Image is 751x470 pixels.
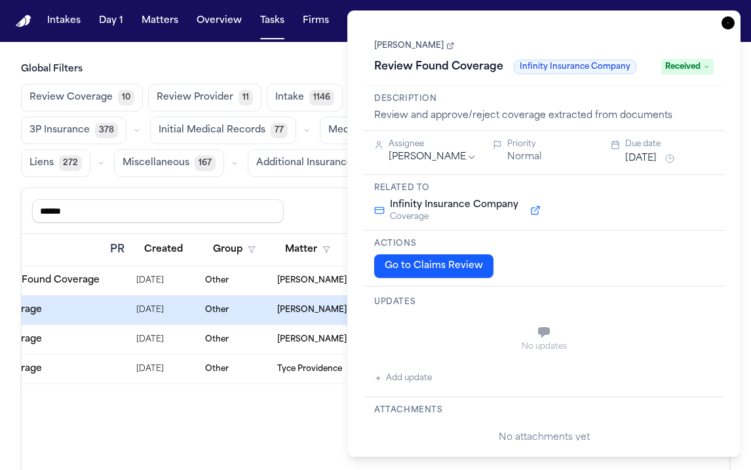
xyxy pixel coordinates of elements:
span: Miscellaneous [123,157,189,170]
div: No updates [374,342,714,352]
button: Add update [374,370,432,386]
span: 77 [271,123,288,138]
div: No attachments yet [374,431,714,444]
div: Assignee [389,139,477,149]
div: Due date [625,139,714,149]
button: Overview [191,9,247,33]
button: Initial Medical Records77 [150,117,296,144]
span: 272 [59,155,82,171]
span: Infinity Insurance Company [390,199,518,212]
h3: Actions [374,239,714,249]
button: 3P Insurance378 [21,117,126,144]
button: [DATE] [625,152,657,165]
a: [PERSON_NAME] [374,41,454,51]
button: Miscellaneous167 [114,149,224,177]
h1: Review Found Coverage [369,56,509,77]
span: Received [661,59,714,75]
h3: Updates [374,297,714,307]
h3: Related to [374,183,714,193]
span: Review Coverage [29,91,113,104]
button: Intake1146 [267,84,343,111]
span: Coverage [390,212,518,222]
h3: Attachments [374,405,714,416]
button: Additional Insurance0 [248,149,379,177]
button: Medical Records581 [320,117,442,144]
h3: Description [374,94,714,104]
span: Intake [275,91,304,104]
button: Liens272 [21,149,90,177]
span: Infinity Insurance Company [514,60,636,74]
button: Normal [507,151,541,164]
span: 3P Insurance [29,124,90,137]
button: Snooze task [662,151,678,166]
span: 11 [239,90,253,106]
span: 10 [118,90,134,106]
button: Firms [298,9,334,33]
img: Finch Logo [16,15,31,28]
span: Initial Medical Records [159,124,265,137]
button: Review Coverage10 [21,84,143,111]
button: Go to Claims Review [374,254,493,278]
span: Review Provider [157,91,233,104]
span: 167 [195,155,216,171]
button: The Flock [342,9,398,33]
div: Priority [507,139,596,149]
span: Liens [29,157,54,170]
span: Medical Records [328,124,407,137]
button: crownMetrics [406,9,467,33]
button: Tasks [255,9,290,33]
button: Intakes [42,9,86,33]
button: Review Provider11 [148,84,261,111]
div: Review and approve/reject coverage extracted from documents [374,109,714,123]
span: 1146 [309,90,334,106]
span: Additional Insurance [256,157,353,170]
button: Day 1 [94,9,128,33]
button: Matters [136,9,183,33]
h3: Global Filters [21,63,730,76]
span: 378 [95,123,118,138]
a: Home [16,15,31,28]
